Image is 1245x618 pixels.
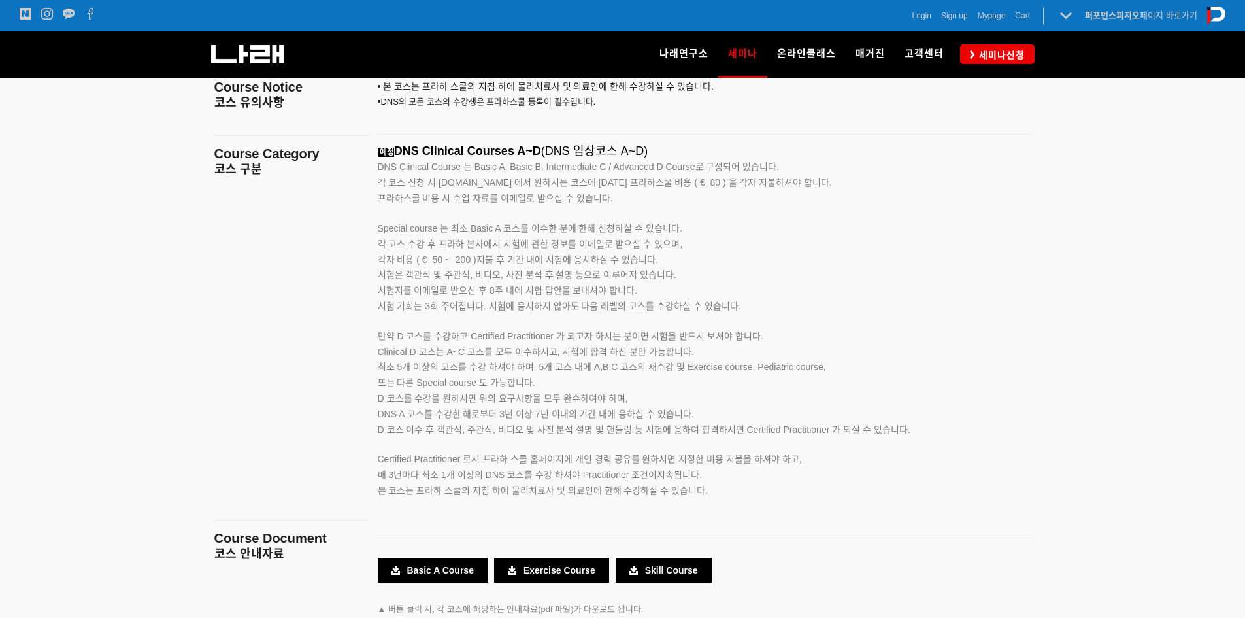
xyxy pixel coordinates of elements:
[394,145,541,158] span: DNS Clinical Courses A~D
[378,558,488,583] a: Basic A Course
[657,470,702,480] span: 지속됩니다.
[378,269,676,280] span: 시험은 객관식 및 주관식, 비디오, 사진 분석 후 설명 등으로 이루어져 있습니다.
[378,454,802,464] span: Certified Practitioner 로서 프라하 스쿨 홈페이지에 개인 경력 공유를 원하시면 지정한 비용 지불을 하셔야 하고,
[655,81,714,92] span: 실 수 있습니다.
[378,347,694,357] span: Clinical D 코스는 A~C 코스를 모두 이수하시고, 시험에 합격 하신 분만 가능합니다.
[214,531,327,545] span: Course Document
[728,43,757,64] span: 세미나
[895,31,954,77] a: 고객센터
[718,31,767,77] a: 세미나
[378,409,694,419] span: DNS A 코스를 수강한 해로부터 3년 이상 7년 이내의 기간 내에 응하실 수 있습니다.
[855,48,885,60] span: 매거진
[494,558,609,583] a: Exercise Course
[378,424,910,435] span: D 코스 이수 후 객관식, 주관식, 비디오 및 사진 분석 설명 및 핸들링 등 시험에 응하여 합격하시면 Certified Practitioner 가 되실 수 있습니다.
[777,48,836,60] span: 온라인클래스
[378,193,613,203] span: 프라하스쿨 비용 시 수업 자료를 이메일로 받으실 수 있습니다.
[378,162,780,172] span: DNS Clinical Course 는 Basic A, Basic B, Intermediate C / Advanced D Course로 구성되어 있습니다.
[978,9,1006,22] a: Mypage
[846,31,895,77] a: 매거진
[378,301,741,311] span: 시험 기회는 3회 주어집니다. 시험에 응시하지 않아도 다음 레벨의 코스를 수강하실 수 있습니다.
[378,96,381,107] span: •
[378,604,644,614] span: ▲ 버튼 클릭 시, 각 코스에 해당하는 안내자료(pdf 파일)가 다운로드 됩니다.
[1015,9,1030,22] a: Cart
[380,148,394,157] strong: 예정
[378,81,656,92] span: • 본 코스는 프라하 스쿨의 지침 하에 물리치료사 및 의료인에 한해 수강하
[541,145,648,158] span: (DNS 임상코스 A~D)
[378,239,683,249] span: 각 코스 수강 후 프라하 본사에서 시험에 관한 정보를 이메일로 받으실 수 있으며,
[659,48,708,60] span: 나래연구소
[214,96,284,109] span: 코스 유의사항
[905,48,944,60] span: 고객센터
[214,146,320,161] span: Course Category
[378,377,535,388] span: 또는 다른 Special course 도 가능합니다.
[378,254,658,265] span: 각자 비용 ( € 50 ~ 200 )지불 후 기간 내에 시험에 응시하실 수 있습니다.
[941,9,968,22] a: Sign up
[1085,10,1140,20] strong: 퍼포먼스피지오
[214,163,262,176] span: 코스 구분
[650,31,718,77] a: 나래연구소
[378,470,657,480] span: 매 3년마다 최소 1개 이상의 DNS 코스를 수강 하셔야 Practitioner 조건이
[912,9,931,22] a: Login
[214,547,284,560] span: 코스 안내자료
[378,393,628,403] span: D 코스를 수강을 원하시면 위의 요구사항을 모두 완수하여야 하며,
[616,558,712,583] a: Skill Course
[378,177,833,188] span: 각 코스 신청 시 [DOMAIN_NAME] 에서 원하시는 코스에 [DATE] 프라하스쿨 비용 ( € 80 ) 을 각자 지불하셔야 합니다.
[378,79,999,125] p: DNS의 모든 코스의 수강생은 프라하스쿨 등록이 필수입니다.
[214,80,303,94] span: Course Notice
[378,485,708,496] span: 본 코스는 프라하 스쿨의 지침 하에 물리치료사 및 의료인에 한해 수강하실 수 있습니다.
[378,362,826,372] span: 최소 5개 이상의 코스를 수강 하셔야 하며, 5개 코스 내에 A,B,C 코스의 재수강 및 Exercise course, Pediatric course,
[378,223,683,233] span: Special course 는 최소 Basic A 코스를 이수한 분에 한해 신청하실 수 있습니다.
[767,31,846,77] a: 온라인클래스
[1085,10,1197,20] a: 퍼포먼스피지오페이지 바로가기
[378,331,764,341] span: 만약 D 코스를 수강하고 Certified Practitioner 가 되고자 하시는 분이면 시험을 반드시 보셔야 합니다.
[975,48,1025,61] span: 세미나신청
[378,285,638,296] span: 시험지를 이메일로 받으신 후 8주 내에 시험 답안을 보내셔야 합니다.
[960,44,1035,63] a: 세미나신청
